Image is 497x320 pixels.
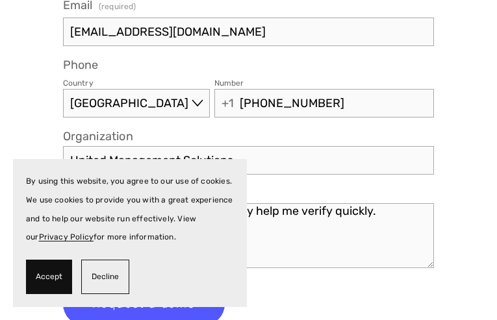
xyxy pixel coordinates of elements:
iframe: Chat Widget [432,258,497,320]
span: +1 [215,89,240,117]
span: Phone [63,58,99,72]
span: Decline [92,267,119,286]
div: Country [63,79,94,88]
a: Privacy Policy [39,232,94,241]
span: Accept [36,267,62,286]
button: Decline [81,260,129,294]
div: Number [214,79,244,88]
textarea: Noticed "Customer" and thought it might need a spelling review. Tools like [DOMAIN_NAME] usually ... [63,203,435,268]
button: Accept [26,260,72,294]
section: Cookie banner [13,159,247,307]
span: Request a demo [92,297,196,311]
span: Organization [63,129,133,143]
p: By using this website, you agree to our use of cookies. We use cookies to provide you with a grea... [26,172,234,247]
